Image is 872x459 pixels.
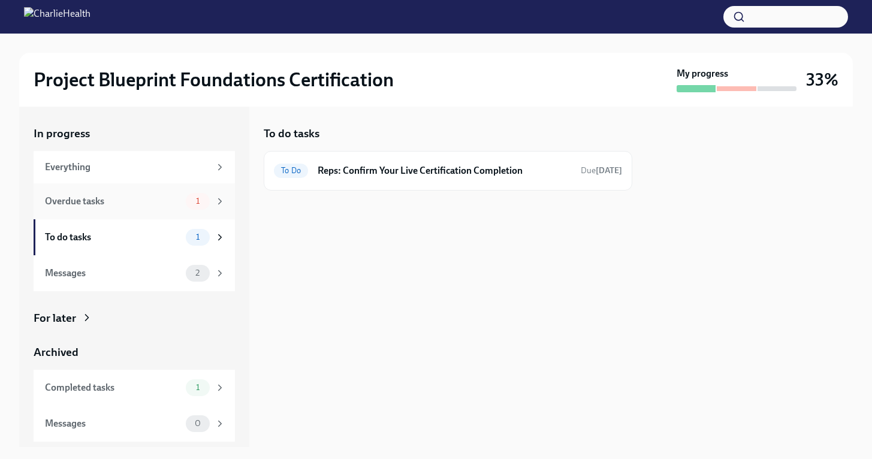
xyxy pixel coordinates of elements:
[581,165,622,176] span: October 2nd, 2025 09:00
[45,195,181,208] div: Overdue tasks
[188,419,208,428] span: 0
[45,417,181,430] div: Messages
[45,161,210,174] div: Everything
[34,68,394,92] h2: Project Blueprint Foundations Certification
[34,255,235,291] a: Messages2
[34,183,235,219] a: Overdue tasks1
[274,161,622,180] a: To DoReps: Confirm Your Live Certification CompletionDue[DATE]
[677,67,728,80] strong: My progress
[189,197,207,206] span: 1
[581,165,622,176] span: Due
[24,7,90,26] img: CharlieHealth
[34,345,235,360] a: Archived
[188,268,207,277] span: 2
[189,383,207,392] span: 1
[318,164,571,177] h6: Reps: Confirm Your Live Certification Completion
[34,370,235,406] a: Completed tasks1
[806,69,838,90] h3: 33%
[34,310,235,326] a: For later
[189,232,207,241] span: 1
[45,267,181,280] div: Messages
[34,406,235,442] a: Messages0
[596,165,622,176] strong: [DATE]
[264,126,319,141] h5: To do tasks
[274,166,308,175] span: To Do
[34,310,76,326] div: For later
[34,219,235,255] a: To do tasks1
[34,126,235,141] a: In progress
[45,231,181,244] div: To do tasks
[45,381,181,394] div: Completed tasks
[34,151,235,183] a: Everything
